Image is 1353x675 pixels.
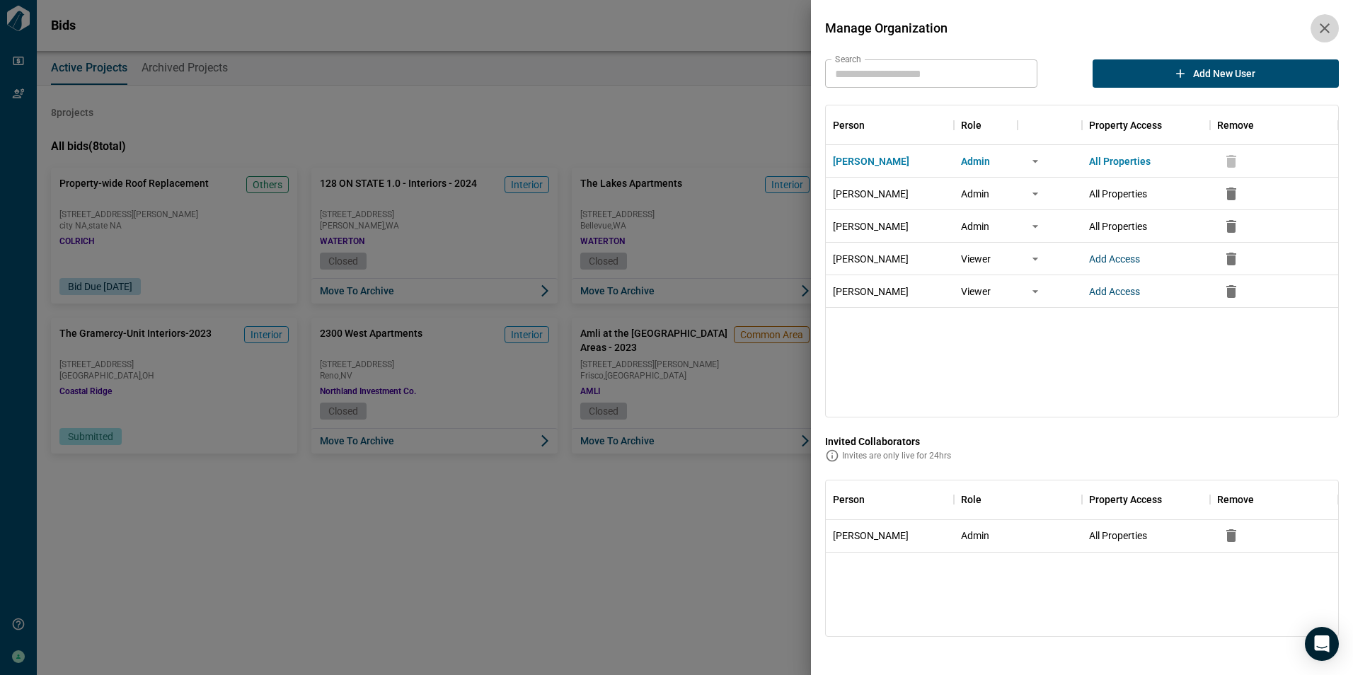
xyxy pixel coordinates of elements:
[1089,154,1151,168] span: All Properties
[833,187,909,201] span: [PERSON_NAME]
[1217,105,1254,145] div: Remove
[961,284,991,299] span: Viewer
[1089,284,1140,299] button: Add Access
[961,252,991,266] span: Viewer
[833,252,909,266] span: [PERSON_NAME]
[826,480,954,519] div: Person
[1162,115,1182,135] button: Sort
[1089,187,1147,201] span: All Properties
[1254,490,1274,509] button: Sort
[961,154,990,168] span: Admin
[825,21,1311,35] span: Manage Organization
[1089,480,1162,519] div: Property Access
[1254,115,1274,135] button: Sort
[1089,286,1140,297] span: Add Access
[1025,248,1046,270] button: more
[1025,183,1046,204] button: more
[1082,105,1210,145] div: Property Access
[954,480,1082,519] div: Role
[1082,480,1210,519] div: Property Access
[1305,627,1339,661] div: Open Intercom Messenger
[981,490,1001,509] button: Sort
[833,284,909,299] span: [PERSON_NAME]
[1025,281,1046,302] button: more
[1193,67,1255,81] span: Add new user
[961,480,981,519] div: Role
[1089,253,1140,265] span: Add Access
[833,480,865,519] div: Person
[981,115,1001,135] button: Sort
[865,115,885,135] button: Sort
[825,434,1339,449] span: Invited Collaborators
[833,529,909,543] span: [PERSON_NAME]
[1089,105,1162,145] div: Property Access
[1210,480,1338,519] div: Remove
[961,187,989,201] span: Admin
[1162,490,1182,509] button: Sort
[833,105,865,145] div: Person
[842,450,951,461] span: Invites are only live for 24hrs
[833,219,909,233] span: [PERSON_NAME]
[1089,252,1140,266] button: Add Access
[1025,216,1046,237] button: more
[1210,105,1338,145] div: Remove
[1093,59,1339,88] button: Add new user
[961,529,989,543] span: Admin
[865,490,885,509] button: Sort
[1217,480,1254,519] div: Remove
[833,154,909,168] span: [PERSON_NAME]
[826,105,954,145] div: Person
[961,219,989,233] span: Admin
[961,105,981,145] div: Role
[835,53,861,65] label: Search
[954,105,1018,145] div: Role
[1089,219,1147,233] span: All Properties
[1089,529,1147,543] span: All Properties
[1025,151,1046,172] button: more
